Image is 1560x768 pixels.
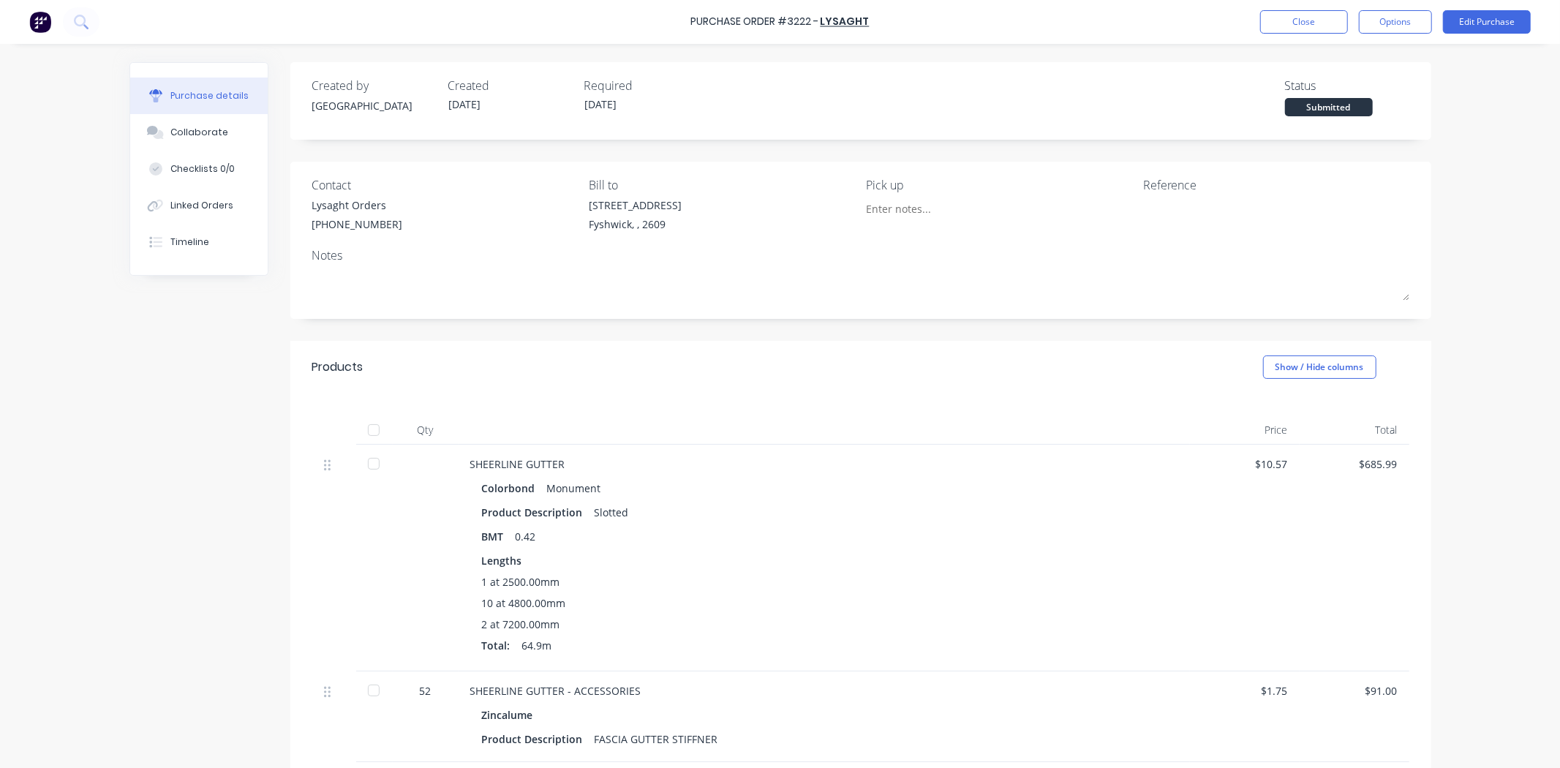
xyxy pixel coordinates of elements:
[312,98,437,113] div: [GEOGRAPHIC_DATA]
[170,162,235,176] div: Checklists 0/0
[1143,176,1409,194] div: Reference
[312,197,403,213] div: Lysaght Orders
[393,415,459,445] div: Qty
[1260,10,1348,34] button: Close
[404,683,447,699] div: 52
[1443,10,1531,34] button: Edit Purchase
[482,574,560,590] span: 1 at 2500.00mm
[589,176,855,194] div: Bill to
[482,478,541,499] div: Colorbond
[312,246,1409,264] div: Notes
[482,553,522,568] span: Lengths
[1285,98,1373,116] div: Submitted
[482,704,539,726] div: Zincalume
[1190,415,1300,445] div: Price
[312,176,579,194] div: Contact
[584,77,709,94] div: Required
[482,729,595,750] div: Product Description
[470,456,1178,472] div: SHEERLINE GUTTER
[1202,683,1288,699] div: $1.75
[170,199,233,212] div: Linked Orders
[312,217,403,232] div: [PHONE_NUMBER]
[547,478,601,499] div: Monument
[516,526,536,547] div: 0.42
[522,638,552,653] span: 64.9m
[312,77,437,94] div: Created by
[1359,10,1432,34] button: Options
[482,617,560,632] span: 2 at 7200.00mm
[589,217,682,232] div: Fyshwick, , 2609
[130,78,268,114] button: Purchase details
[482,502,595,523] div: Product Description
[1202,456,1288,472] div: $10.57
[130,224,268,260] button: Timeline
[595,502,629,523] div: Slotted
[448,77,573,94] div: Created
[312,358,363,376] div: Products
[130,151,268,187] button: Checklists 0/0
[470,683,1178,699] div: SHEERLINE GUTTER - ACCESSORIES
[589,197,682,213] div: [STREET_ADDRESS]
[130,114,268,151] button: Collaborate
[1300,415,1409,445] div: Total
[482,595,566,611] span: 10 at 4800.00mm
[1263,355,1376,379] button: Show / Hide columns
[1311,456,1398,472] div: $685.99
[1285,77,1409,94] div: Status
[821,15,870,29] a: Lysaght
[691,15,819,30] div: Purchase Order #3222 -
[1311,683,1398,699] div: $91.00
[866,176,1132,194] div: Pick up
[866,197,999,219] input: Enter notes...
[170,126,228,139] div: Collaborate
[482,638,510,653] span: Total:
[595,729,718,750] div: FASCIA GUTTER STIFFNER
[29,11,51,33] img: Factory
[130,187,268,224] button: Linked Orders
[170,89,249,102] div: Purchase details
[170,236,209,249] div: Timeline
[482,526,516,547] div: BMT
